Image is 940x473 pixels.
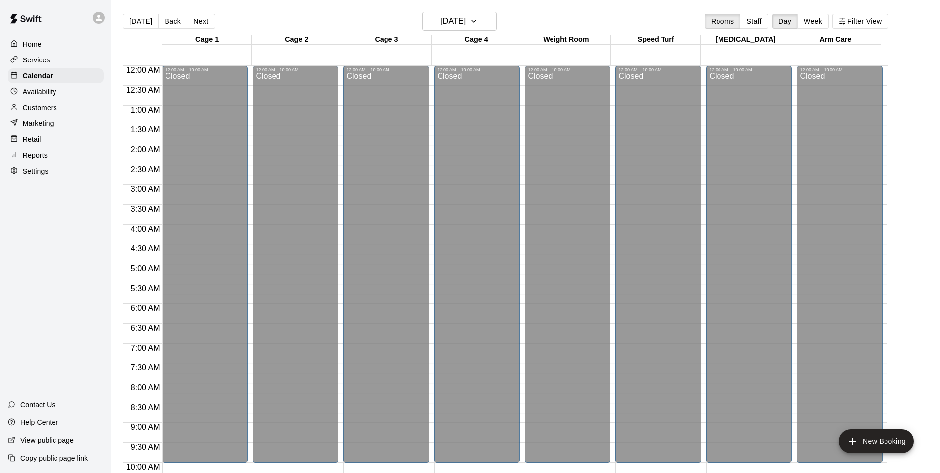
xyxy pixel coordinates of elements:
[128,125,163,134] span: 1:30 AM
[23,134,41,144] p: Retail
[23,103,57,113] p: Customers
[432,35,521,45] div: Cage 4
[8,148,104,163] a: Reports
[521,35,611,45] div: Weight Room
[124,86,163,94] span: 12:30 AM
[797,14,829,29] button: Week
[740,14,768,29] button: Staff
[790,35,880,45] div: Arm Care
[441,14,466,28] h6: [DATE]
[434,66,520,463] div: 12:00 AM – 10:00 AM: Closed
[128,304,163,312] span: 6:00 AM
[20,417,58,427] p: Help Center
[128,165,163,174] span: 2:30 AM
[800,72,880,466] div: Closed
[128,403,163,412] span: 8:30 AM
[128,383,163,392] span: 8:00 AM
[165,72,245,466] div: Closed
[839,429,914,453] button: add
[128,363,163,372] span: 7:30 AM
[128,244,163,253] span: 4:30 AM
[797,66,883,463] div: 12:00 AM – 10:00 AM: Closed
[832,14,888,29] button: Filter View
[23,39,42,49] p: Home
[162,66,248,463] div: 12:00 AM – 10:00 AM: Closed
[437,72,517,466] div: Closed
[615,66,701,463] div: 12:00 AM – 10:00 AM: Closed
[709,72,789,466] div: Closed
[709,67,789,72] div: 12:00 AM – 10:00 AM
[128,344,163,352] span: 7:00 AM
[618,72,698,466] div: Closed
[252,35,341,45] div: Cage 2
[128,225,163,233] span: 4:00 AM
[8,132,104,147] a: Retail
[422,12,497,31] button: [DATE]
[706,66,792,463] div: 12:00 AM – 10:00 AM: Closed
[162,35,252,45] div: Cage 1
[772,14,798,29] button: Day
[8,116,104,131] a: Marketing
[437,67,517,72] div: 12:00 AM – 10:00 AM
[187,14,215,29] button: Next
[341,35,431,45] div: Cage 3
[611,35,701,45] div: Speed Turf
[124,66,163,74] span: 12:00 AM
[128,423,163,431] span: 9:00 AM
[158,14,187,29] button: Back
[343,66,429,463] div: 12:00 AM – 10:00 AM: Closed
[8,53,104,67] a: Services
[701,35,790,45] div: [MEDICAL_DATA]
[705,14,740,29] button: Rooms
[124,463,163,471] span: 10:00 AM
[23,87,56,97] p: Availability
[8,100,104,115] a: Customers
[8,37,104,52] a: Home
[128,145,163,154] span: 2:00 AM
[123,14,159,29] button: [DATE]
[618,67,698,72] div: 12:00 AM – 10:00 AM
[525,66,610,463] div: 12:00 AM – 10:00 AM: Closed
[346,72,426,466] div: Closed
[8,84,104,99] a: Availability
[256,67,335,72] div: 12:00 AM – 10:00 AM
[128,264,163,273] span: 5:00 AM
[8,68,104,83] a: Calendar
[20,435,74,445] p: View public page
[128,284,163,293] span: 5:30 AM
[128,324,163,332] span: 6:30 AM
[8,164,104,178] a: Settings
[800,67,880,72] div: 12:00 AM – 10:00 AM
[128,443,163,451] span: 9:30 AM
[528,67,608,72] div: 12:00 AM – 10:00 AM
[128,185,163,193] span: 3:00 AM
[23,166,49,176] p: Settings
[23,55,50,65] p: Services
[346,67,426,72] div: 12:00 AM – 10:00 AM
[20,400,55,410] p: Contact Us
[253,66,338,463] div: 12:00 AM – 10:00 AM: Closed
[128,205,163,213] span: 3:30 AM
[165,67,245,72] div: 12:00 AM – 10:00 AM
[23,118,54,128] p: Marketing
[20,453,88,463] p: Copy public page link
[256,72,335,466] div: Closed
[128,106,163,114] span: 1:00 AM
[528,72,608,466] div: Closed
[23,71,53,81] p: Calendar
[23,150,48,160] p: Reports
